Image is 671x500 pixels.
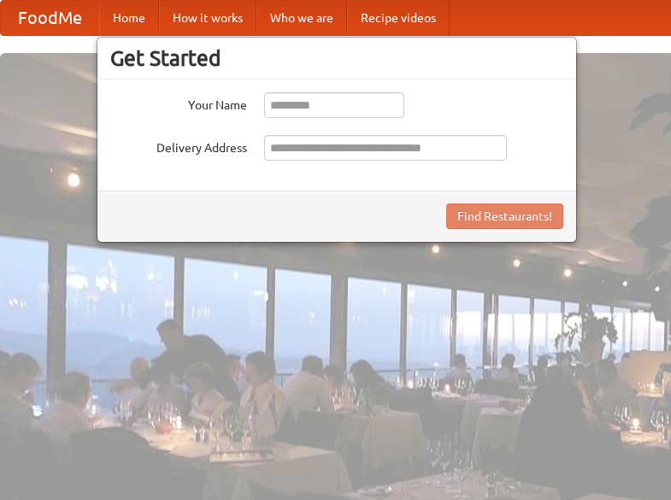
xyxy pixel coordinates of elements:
[110,92,247,114] label: Your Name
[446,203,563,229] button: Find Restaurants!
[347,1,450,35] a: Recipe videos
[159,1,256,35] a: How it works
[99,1,159,35] a: Home
[256,1,347,35] a: Who we are
[110,45,563,71] h3: Get Started
[1,1,99,35] a: FoodMe
[110,135,247,156] label: Delivery Address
